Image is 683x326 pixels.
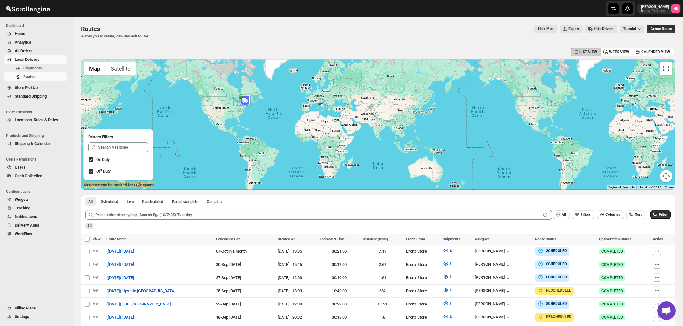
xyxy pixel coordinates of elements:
[546,249,567,253] b: SCHEDULED
[320,301,359,307] div: 00:29:00
[103,246,138,256] button: ([DATE]) [DATE]
[605,212,620,217] span: Columns
[4,38,67,47] button: Analytics
[4,312,67,321] button: Settings
[594,26,613,31] span: Hide Drivers
[546,275,567,279] b: SCHEDULED
[626,210,645,219] button: Sort
[475,249,511,255] div: [PERSON_NAME]
[103,286,179,296] button: ([DATE]) Upstate [GEOGRAPHIC_DATA]
[4,304,67,312] button: Billing Plans
[633,48,674,56] button: CALENDER VIEW
[475,237,490,241] span: Assignee
[15,94,47,99] span: Standard Shipping
[363,237,388,241] span: Distance (KMs)
[105,62,136,75] button: Show satellite imagery
[81,25,100,33] span: Routes
[278,275,316,281] div: [DATE] | 12:03
[475,288,511,294] button: [PERSON_NAME]
[23,74,36,79] span: Routes
[406,301,439,307] div: Bronx Store
[599,237,631,241] span: Optimization Status
[95,210,541,220] input: Press enter after typing | Search Eg. (10/7/25) Tuesday
[568,26,579,31] span: Export
[320,248,359,254] div: 00:21:00
[363,275,402,281] div: 1.69
[15,31,25,36] span: Home
[641,9,669,13] p: basha-furniture
[4,230,67,238] button: WorkFlow
[15,40,31,45] span: Analytics
[106,237,126,241] span: Route Name
[15,85,38,90] span: Store PickUp
[601,249,623,254] span: COMPLETED
[671,4,680,13] span: Nael Basha
[96,169,111,173] span: Off Duty
[651,26,672,31] span: Create Route
[23,66,42,70] span: Shipments
[278,248,316,254] div: [DATE] | 13:35
[450,301,452,305] span: 1
[657,301,676,320] a: Open chat
[106,275,134,281] span: ([DATE]) [DATE]
[4,163,67,172] button: Users
[278,262,316,268] div: [DATE] | 15:45
[601,302,623,307] span: COMPLETED
[101,199,118,204] span: Scheduled
[4,212,67,221] button: Notifications
[475,301,511,308] button: [PERSON_NAME]
[647,25,675,33] button: Create Route
[538,26,554,31] span: Hide Map
[608,185,635,190] button: Keyboard shortcuts
[15,118,58,122] span: Locations, Rules & Rates
[450,314,452,319] span: 2
[15,306,36,310] span: Billing Plans
[620,25,644,33] button: Tutorial
[4,195,67,204] button: Widgets
[406,288,439,294] div: Bronx Store
[4,116,67,124] button: Locations, Rules & Rates
[5,1,51,16] img: ScrollEngine
[81,34,150,39] p: Allows you to create, view and edit routes.
[4,29,67,38] button: Home
[534,25,557,33] button: Map action label
[4,172,67,180] button: Cash Collection
[106,248,134,254] span: ([DATE]) [DATE]
[320,314,359,320] div: 00:18:00
[601,289,623,293] span: COMPLETED
[278,301,316,307] div: [DATE] | 12:34
[216,249,247,254] span: 07-Oct | in a month
[571,48,601,56] button: LIST VIEW
[278,237,295,241] span: Created At
[216,262,241,267] span: 30-Sep | [DATE]
[535,237,556,241] span: Route Status
[320,237,345,241] span: Estimated Time
[439,272,455,282] button: 1
[475,262,511,268] button: [PERSON_NAME]
[82,182,103,190] img: Google
[15,49,32,53] span: All Orders
[363,314,402,320] div: 1.8
[103,260,138,270] button: ([DATE]) [DATE]
[278,288,316,294] div: [DATE] | 18:03
[15,141,50,146] span: Shipping & Calendar
[83,182,154,188] label: Assignee can be tracked for LIVE routes
[363,288,402,294] div: 682
[637,4,681,14] button: User menu
[363,301,402,307] div: 17.31
[653,237,663,241] span: Action
[216,315,241,320] span: 18-Sep | [DATE]
[660,62,672,75] button: Toggle fullscreen view
[106,288,176,294] span: ([DATE]) Upstate [GEOGRAPHIC_DATA]
[597,210,624,219] button: Columns
[638,186,661,189] span: Map data ©2025
[4,64,67,72] button: Shipments
[88,199,93,204] span: All
[475,315,511,321] div: [PERSON_NAME]
[546,315,571,319] b: RESCHEDULED
[650,210,671,219] button: Filter
[6,23,69,28] span: Dashboard
[443,237,460,241] span: Shipments
[15,197,29,202] span: Widgets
